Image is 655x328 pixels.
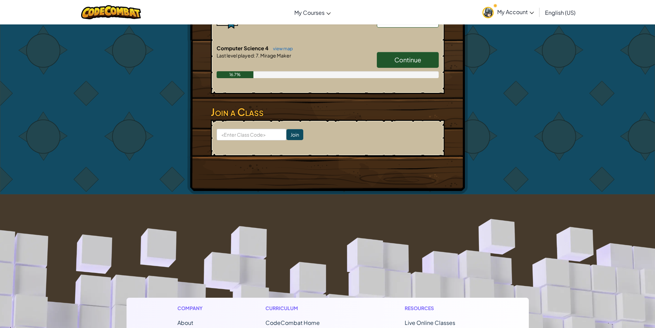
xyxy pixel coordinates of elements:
[265,305,349,312] h1: Curriculum
[286,129,303,140] input: Join
[217,45,270,51] span: Computer Science 4
[217,71,254,78] div: 16.7%
[405,319,455,326] a: Live Online Classes
[270,46,293,51] a: view map
[177,319,193,326] a: About
[482,7,494,18] img: avatar
[217,52,254,59] span: Last level played
[294,9,325,16] span: My Courses
[255,52,260,59] span: 7.
[177,305,209,312] h1: Company
[542,3,579,22] a: English (US)
[394,56,421,64] span: Continue
[254,52,255,59] span: :
[479,1,537,23] a: My Account
[217,129,286,140] input: <Enter Class Code>
[81,5,141,19] img: CodeCombat logo
[211,104,445,120] h3: Join a Class
[265,319,320,326] span: CodeCombat Home
[405,305,478,312] h1: Resources
[545,9,576,16] span: English (US)
[291,3,334,22] a: My Courses
[497,8,534,15] span: My Account
[260,52,291,59] span: Mirage Maker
